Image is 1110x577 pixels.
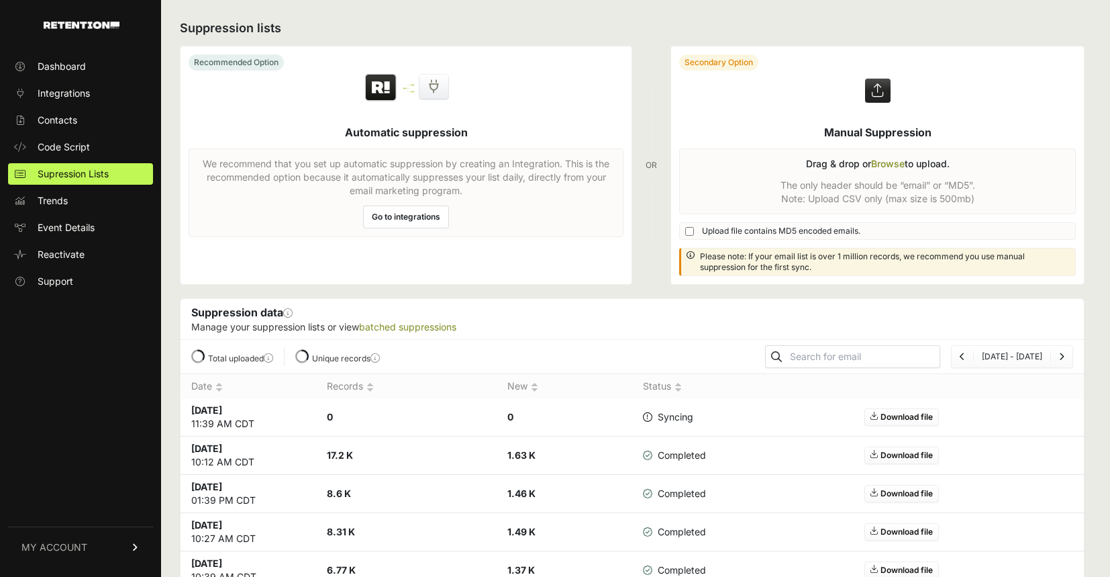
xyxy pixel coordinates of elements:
td: 10:27 AM CDT [181,513,316,551]
span: Contacts [38,114,77,127]
a: Download file [864,447,939,464]
img: integration [403,91,414,93]
h5: Automatic suppression [345,124,468,140]
img: no_sort-eaf950dc5ab64cae54d48a5578032e96f70b2ecb7d747501f34c8f2db400fb66.gif [366,382,374,392]
td: 10:12 AM CDT [181,437,316,475]
strong: [DATE] [191,481,222,492]
a: Next [1059,351,1064,361]
td: 01:39 PM CDT [181,475,316,513]
a: Go to integrations [363,206,449,228]
a: Integrations [8,83,153,104]
img: no_sort-eaf950dc5ab64cae54d48a5578032e96f70b2ecb7d747501f34c8f2db400fb66.gif [215,382,223,392]
strong: 8.31 K [327,526,355,537]
span: Completed [643,525,706,539]
span: MY ACCOUNT [21,541,87,554]
span: Syncing [643,410,693,424]
div: Recommended Option [189,54,284,71]
th: Date [181,374,316,399]
img: integration [403,84,414,86]
a: Dashboard [8,56,153,77]
input: Upload file contains MD5 encoded emails. [685,227,694,236]
a: Contacts [8,109,153,131]
img: no_sort-eaf950dc5ab64cae54d48a5578032e96f70b2ecb7d747501f34c8f2db400fb66.gif [531,382,538,392]
span: Support [38,275,73,288]
strong: 17.2 K [327,449,353,461]
strong: 1.46 K [507,488,536,499]
div: Suppression data [181,299,1084,339]
span: Completed [643,564,706,577]
img: Retention.com [44,21,119,29]
span: Supression Lists [38,167,109,181]
label: Unique records [312,353,380,363]
img: no_sort-eaf950dc5ab64cae54d48a5578032e96f70b2ecb7d747501f34c8f2db400fb66.gif [674,382,682,392]
th: Status [632,374,723,399]
strong: 0 [327,411,333,423]
strong: [DATE] [191,404,222,416]
img: Retention [364,73,398,103]
strong: 1.37 K [507,564,535,576]
input: Search for email [787,347,940,366]
span: Upload file contains MD5 encoded emails. [702,226,860,236]
span: Code Script [38,140,90,154]
span: Completed [643,487,706,500]
img: integration [403,87,414,89]
span: Integrations [38,87,90,100]
a: Trends [8,190,153,212]
strong: 0 [507,411,513,423]
span: Event Details [38,221,95,234]
p: We recommend that you set up automatic suppression by creating an Integration. This is the recomm... [197,157,615,197]
a: Download file [864,408,939,426]
strong: [DATE] [191,443,222,454]
a: Supression Lists [8,163,153,185]
strong: 6.77 K [327,564,356,576]
strong: [DATE] [191,558,222,569]
strong: [DATE] [191,519,222,531]
p: Manage your suppression lists or view [191,320,1073,334]
strong: 1.49 K [507,526,536,537]
span: Reactivate [38,248,85,261]
label: Total uploaded [208,353,273,363]
a: Code Script [8,136,153,158]
li: [DATE] - [DATE] [973,351,1050,362]
a: Support [8,271,153,292]
th: New [497,374,632,399]
span: Dashboard [38,60,86,73]
a: Download file [864,485,939,502]
h2: Suppression lists [180,19,1084,38]
span: Completed [643,449,706,462]
strong: 8.6 K [327,488,351,499]
a: Previous [960,351,965,361]
td: 11:39 AM CDT [181,398,316,437]
a: batched suppressions [359,321,456,332]
a: Download file [864,523,939,541]
span: Trends [38,194,68,208]
th: Records [316,374,497,399]
nav: Page navigation [951,345,1073,368]
div: OR [646,46,657,285]
a: Reactivate [8,244,153,265]
a: MY ACCOUNT [8,527,153,568]
a: Event Details [8,217,153,238]
strong: 1.63 K [507,449,536,461]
